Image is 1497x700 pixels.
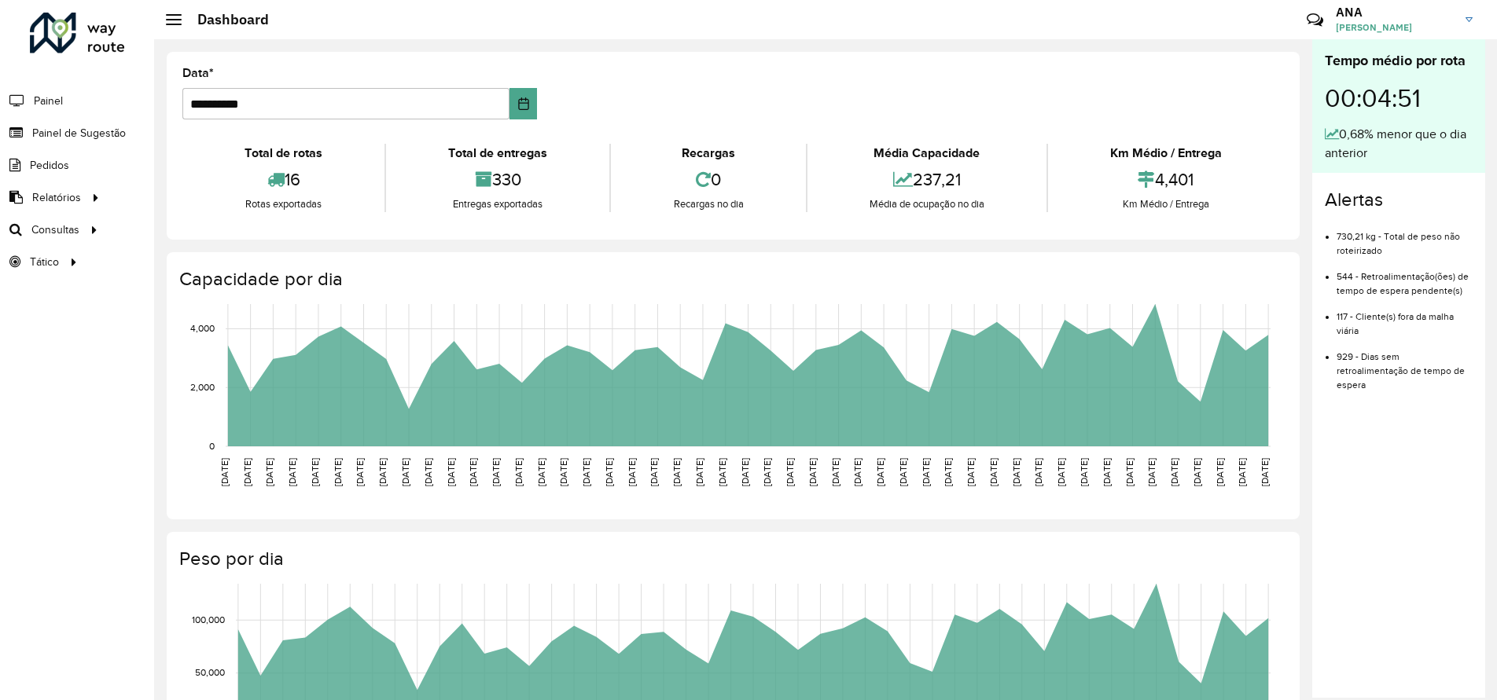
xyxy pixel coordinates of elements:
text: [DATE] [671,458,682,486]
text: [DATE] [875,458,885,486]
text: 50,000 [195,668,225,678]
h2: Dashboard [182,11,269,28]
text: [DATE] [943,458,953,486]
text: [DATE] [242,458,252,486]
h3: ANA [1336,5,1454,20]
text: 4,000 [190,324,215,334]
div: Recargas no dia [615,196,801,212]
text: [DATE] [966,458,976,486]
h4: Peso por dia [179,548,1284,570]
span: [PERSON_NAME] [1336,20,1454,35]
text: [DATE] [310,458,320,486]
li: 117 - Cliente(s) fora da malha viária [1337,298,1473,338]
text: 100,000 [192,614,225,625]
li: 544 - Retroalimentação(ões) de tempo de espera pendente(s) [1337,258,1473,298]
text: [DATE] [852,458,863,486]
div: Média de ocupação no dia [811,196,1043,212]
text: 2,000 [190,382,215,392]
text: [DATE] [717,458,727,486]
text: [DATE] [830,458,840,486]
text: [DATE] [1169,458,1179,486]
text: [DATE] [491,458,501,486]
div: Tempo médio por rota [1325,50,1473,71]
div: Rotas exportadas [186,196,381,212]
div: Recargas [615,144,801,163]
div: 330 [390,163,605,196]
text: [DATE] [988,458,999,486]
text: 0 [209,441,215,451]
text: [DATE] [1102,458,1112,486]
text: [DATE] [1237,458,1247,486]
text: [DATE] [536,458,546,486]
text: [DATE] [468,458,478,486]
text: [DATE] [1146,458,1157,486]
text: [DATE] [1033,458,1043,486]
text: [DATE] [694,458,704,486]
text: [DATE] [807,458,818,486]
label: Data [182,64,214,82]
h4: Alertas [1325,189,1473,211]
div: Total de rotas [186,144,381,163]
button: Choose Date [509,88,537,119]
text: [DATE] [785,458,795,486]
text: [DATE] [740,458,750,486]
div: Km Médio / Entrega [1052,196,1280,212]
text: [DATE] [1260,458,1270,486]
div: Km Médio / Entrega [1052,144,1280,163]
text: [DATE] [446,458,456,486]
text: [DATE] [1192,458,1202,486]
span: Tático [30,254,59,270]
text: [DATE] [1124,458,1135,486]
span: Relatórios [32,189,81,206]
li: 929 - Dias sem retroalimentação de tempo de espera [1337,338,1473,392]
text: [DATE] [264,458,274,486]
span: Consultas [31,222,79,238]
div: Média Capacidade [811,144,1043,163]
div: 16 [186,163,381,196]
text: [DATE] [377,458,388,486]
text: [DATE] [627,458,637,486]
text: [DATE] [333,458,343,486]
div: 0 [615,163,801,196]
div: 00:04:51 [1325,71,1473,125]
text: [DATE] [898,458,908,486]
div: Total de entregas [390,144,605,163]
text: [DATE] [921,458,931,486]
span: Pedidos [30,157,69,174]
h4: Capacidade por dia [179,268,1284,291]
div: 4,401 [1052,163,1280,196]
text: [DATE] [1079,458,1089,486]
text: [DATE] [604,458,614,486]
text: [DATE] [558,458,568,486]
text: [DATE] [400,458,410,486]
text: [DATE] [1215,458,1225,486]
text: [DATE] [513,458,524,486]
a: Contato Rápido [1298,3,1332,37]
text: [DATE] [762,458,772,486]
span: Painel [34,93,63,109]
text: [DATE] [355,458,365,486]
text: [DATE] [1011,458,1021,486]
text: [DATE] [423,458,433,486]
text: [DATE] [1056,458,1066,486]
span: Painel de Sugestão [32,125,126,141]
text: [DATE] [219,458,230,486]
div: 237,21 [811,163,1043,196]
li: 730,21 kg - Total de peso não roteirizado [1337,218,1473,258]
text: [DATE] [287,458,297,486]
text: [DATE] [649,458,659,486]
div: 0,68% menor que o dia anterior [1325,125,1473,163]
div: Entregas exportadas [390,196,605,212]
text: [DATE] [581,458,591,486]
